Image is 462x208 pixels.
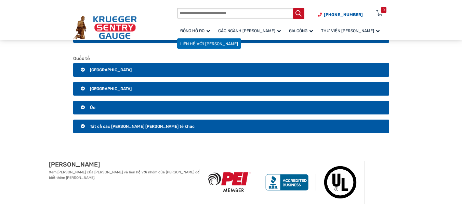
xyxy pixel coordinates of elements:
font: [PERSON_NAME] [49,161,100,168]
a: Đồng hồ đo [177,25,215,37]
font: [GEOGRAPHIC_DATA] [90,68,132,72]
font: Thư viện [PERSON_NAME] [321,29,374,34]
a: Số điện thoại (920) 434-8860 [318,12,363,18]
a: Các ngành [PERSON_NAME] [215,25,286,37]
img: Đồng hồ đo Krueger Sentry [73,16,137,39]
font: Quốc tế [73,56,90,61]
font: Tất cả các [PERSON_NAME] [PERSON_NAME] tế khác [90,124,195,129]
font: Úc [90,105,95,110]
a: Gia công [286,25,318,37]
font: Các ngành [PERSON_NAME] [218,29,275,34]
img: BBB [258,174,316,191]
a: Thư viện [PERSON_NAME] [318,25,385,37]
font: Xem [PERSON_NAME] của [PERSON_NAME] và liên hệ với nhóm của [PERSON_NAME] để biết thêm [PERSON_NA... [49,170,200,180]
img: Thành viên PEI [201,172,259,192]
font: Đồng hồ đo [180,29,204,34]
font: Gia công [289,29,307,34]
font: Liên hệ với [PERSON_NAME] [180,41,238,46]
img: Phòng thí nghiệm Underwriters [316,161,365,204]
a: Liên hệ với [PERSON_NAME] [177,38,241,49]
font: 0 [383,8,385,12]
font: [GEOGRAPHIC_DATA] [90,86,132,91]
font: [PHONE_NUMBER] [324,12,363,17]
